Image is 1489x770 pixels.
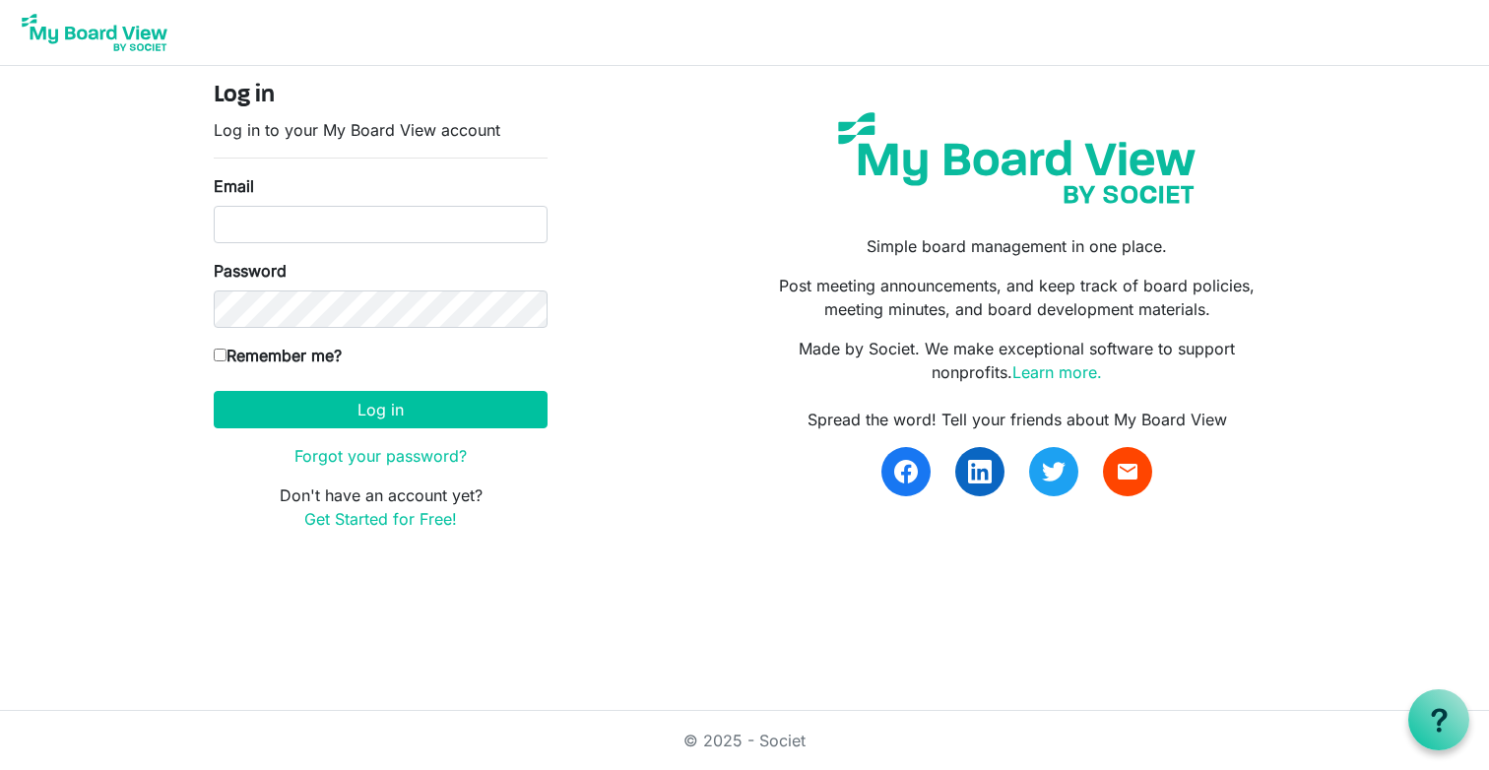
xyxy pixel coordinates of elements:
a: Forgot your password? [294,446,467,466]
img: facebook.svg [894,460,918,483]
a: © 2025 - Societ [683,731,806,750]
p: Simple board management in one place. [759,234,1275,258]
p: Post meeting announcements, and keep track of board policies, meeting minutes, and board developm... [759,274,1275,321]
span: email [1116,460,1139,483]
a: email [1103,447,1152,496]
label: Email [214,174,254,198]
img: twitter.svg [1042,460,1066,483]
button: Log in [214,391,548,428]
h4: Log in [214,82,548,110]
label: Password [214,259,287,283]
img: linkedin.svg [968,460,992,483]
img: my-board-view-societ.svg [823,97,1210,219]
a: Get Started for Free! [304,509,457,529]
p: Made by Societ. We make exceptional software to support nonprofits. [759,337,1275,384]
a: Learn more. [1012,362,1102,382]
label: Remember me? [214,344,342,367]
p: Don't have an account yet? [214,483,548,531]
p: Log in to your My Board View account [214,118,548,142]
input: Remember me? [214,349,227,361]
img: My Board View Logo [16,8,173,57]
div: Spread the word! Tell your friends about My Board View [759,408,1275,431]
